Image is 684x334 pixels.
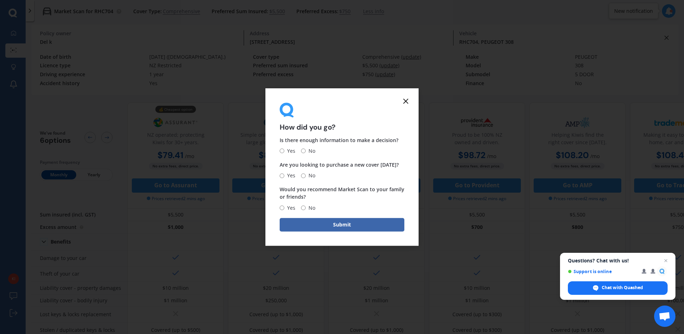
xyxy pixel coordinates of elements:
[306,147,315,155] span: No
[301,173,306,178] input: No
[284,147,295,155] span: Yes
[568,258,668,263] span: Questions? Chat with us!
[301,149,306,153] input: No
[568,269,637,274] span: Support is online
[654,306,675,327] a: Open chat
[280,218,404,231] button: Submit
[284,204,295,212] span: Yes
[568,281,668,295] span: Chat with Quashed
[280,161,399,168] span: Are you looking to purchase a new cover [DATE]?
[284,171,295,180] span: Yes
[306,204,315,212] span: No
[306,171,315,180] span: No
[280,149,284,153] input: Yes
[280,186,404,200] span: Would you recommend Market Scan to your family or friends?
[280,205,284,210] input: Yes
[280,137,398,143] span: Is there enough information to make a decision?
[280,103,404,131] div: How did you go?
[602,285,643,291] span: Chat with Quashed
[280,173,284,178] input: Yes
[301,205,306,210] input: No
